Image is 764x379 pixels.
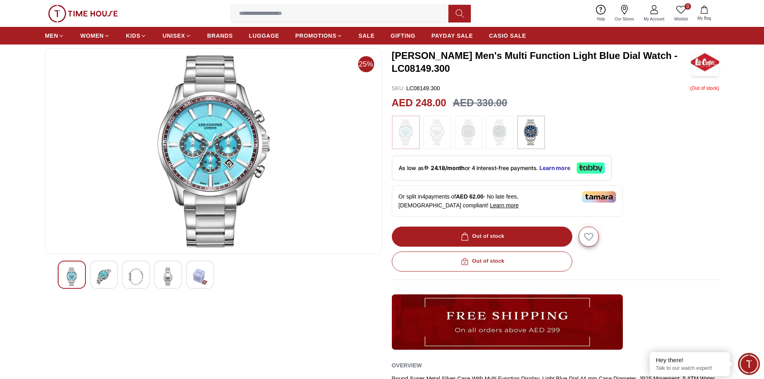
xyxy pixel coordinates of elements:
span: My Account [640,16,668,22]
img: ... [490,120,510,145]
p: LC08149.300 [392,84,440,92]
span: CASIO SALE [489,32,526,40]
img: Lee Cooper Men's Multi Function Light Blue Dial Watch - LC08149.300 [52,55,375,247]
span: Help [594,16,608,22]
a: 0Wishlist [669,3,693,24]
img: Lee Cooper Men's Multi Function Light Blue Dial Watch - LC08149.300 [129,268,143,286]
a: SALE [359,28,375,43]
span: My Bag [694,15,714,21]
img: ... [427,120,447,145]
span: MEN [45,32,58,40]
span: 0 [685,3,691,10]
a: CASIO SALE [489,28,526,43]
a: MEN [45,28,64,43]
span: Our Stores [612,16,637,22]
h2: Overview [392,359,422,371]
span: KIDS [126,32,140,40]
img: Lee Cooper Men's Multi Function Light Blue Dial Watch - LC08149.300 [691,48,719,76]
span: 25% [358,56,374,72]
img: Lee Cooper Men's Multi Function Light Blue Dial Watch - LC08149.300 [193,268,207,286]
span: LUGGAGE [249,32,280,40]
span: UNISEX [162,32,185,40]
div: Hey there! [656,356,724,364]
img: Lee Cooper Men's Multi Function Light Blue Dial Watch - LC08149.300 [97,268,111,286]
a: GIFTING [391,28,415,43]
img: ... [458,120,478,145]
img: ... [392,294,623,350]
img: Lee Cooper Men's Multi Function Light Blue Dial Watch - LC08149.300 [161,268,175,286]
span: AED 62.00 [456,193,483,200]
a: WOMEN [80,28,110,43]
span: WOMEN [80,32,104,40]
img: Tamara [582,191,616,203]
span: Learn more [490,202,519,209]
span: SALE [359,32,375,40]
img: ... [396,120,416,145]
span: GIFTING [391,32,415,40]
a: KIDS [126,28,146,43]
p: ( Out of stock ) [690,84,719,92]
h3: AED 330.00 [453,95,507,111]
span: PROMOTIONS [295,32,336,40]
img: ... [48,5,118,22]
a: PAYDAY SALE [432,28,473,43]
p: Talk to our watch expert! [656,365,724,372]
button: My Bag [693,4,716,23]
span: BRANDS [207,32,233,40]
img: ... [521,120,541,145]
div: Or split in 4 payments of - No late fees, [DEMOGRAPHIC_DATA] compliant! [392,185,623,217]
a: PROMOTIONS [295,28,342,43]
span: Wishlist [671,16,691,22]
img: Lee Cooper Men's Multi Function Light Blue Dial Watch - LC08149.300 [65,268,79,286]
div: Chat Widget [738,353,760,375]
h2: AED 248.00 [392,95,446,111]
a: Help [592,3,610,24]
a: BRANDS [207,28,233,43]
span: SKU : [392,85,405,91]
a: UNISEX [162,28,191,43]
span: PAYDAY SALE [432,32,473,40]
a: LUGGAGE [249,28,280,43]
a: Our Stores [610,3,639,24]
h3: [PERSON_NAME] Men's Multi Function Light Blue Dial Watch - LC08149.300 [392,49,691,75]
